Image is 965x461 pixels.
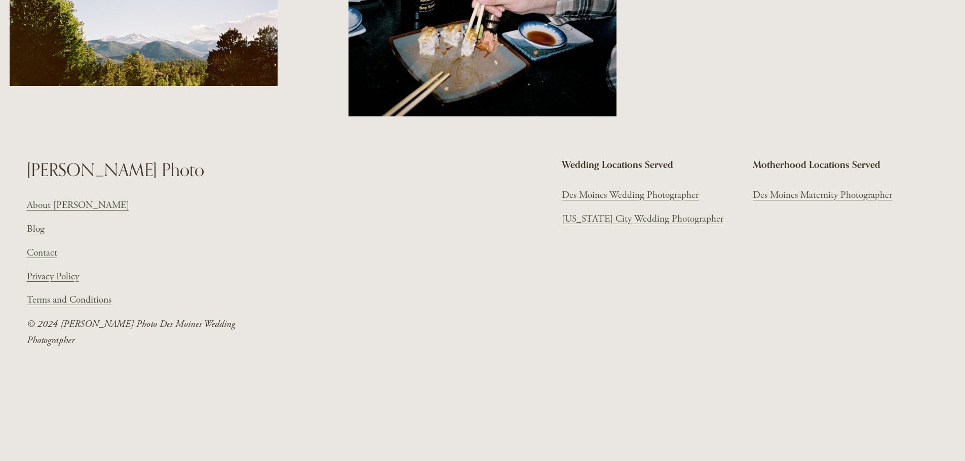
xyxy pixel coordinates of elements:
[27,245,57,261] a: Contact
[27,292,111,308] a: Terms and Conditions
[562,188,699,203] a: Des Moines Wedding Photographer
[562,158,673,171] strong: Wedding Locations Served
[753,188,892,203] a: Des Moines Maternity Photographer
[27,222,45,237] a: Blog
[27,269,79,285] a: Privacy Policy
[27,158,251,182] h3: [PERSON_NAME] Photo
[562,212,723,227] a: [US_STATE] City Wedding Photographer
[27,318,238,346] em: © 2024 [PERSON_NAME] Photo Des Moines Wedding Photographer
[753,158,880,171] strong: Motherhood Locations Served
[27,198,129,214] a: About [PERSON_NAME]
